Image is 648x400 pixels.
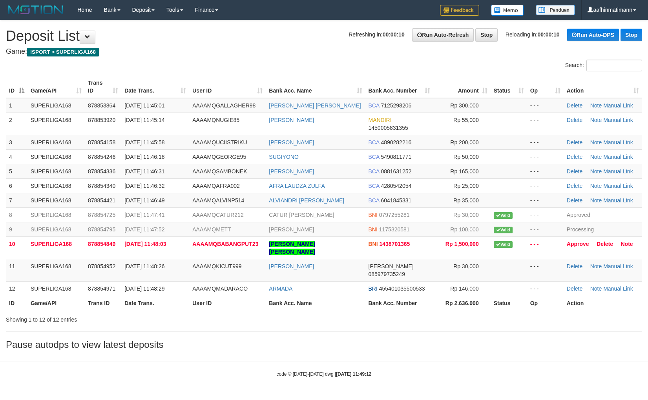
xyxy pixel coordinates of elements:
[88,102,115,109] span: 878853864
[527,296,564,310] th: Op
[124,241,166,247] span: [DATE] 11:48:03
[433,76,491,98] th: Amount: activate to sort column ascending
[603,154,633,160] a: Manual Link
[369,125,408,131] span: Copy 1450005831355 to clipboard
[450,102,478,109] span: Rp 300,000
[85,296,121,310] th: Trans ID
[349,31,404,38] span: Refreshing in:
[124,168,164,175] span: [DATE] 11:46:31
[269,168,314,175] a: [PERSON_NAME]
[27,164,85,178] td: SUPERLIGA168
[88,226,115,233] span: 878854795
[621,241,633,247] a: Note
[567,197,582,204] a: Delete
[527,113,564,135] td: - - -
[603,139,633,145] a: Manual Link
[27,113,85,135] td: SUPERLIGA168
[381,154,411,160] span: Copy 5490811771 to clipboard
[567,117,582,123] a: Delete
[88,183,115,189] span: 878854340
[269,139,314,145] a: [PERSON_NAME]
[527,207,564,222] td: - - -
[380,241,410,247] span: Copy 1438701365 to clipboard
[192,241,258,247] span: AAAAMQBABANGPUT23
[564,296,642,310] th: Action
[6,48,642,56] h4: Game:
[6,236,27,259] td: 10
[192,226,231,233] span: AAAAMQMETT
[192,168,247,175] span: AAAAMQSAMBONEK
[567,241,589,247] a: Approve
[27,76,85,98] th: Game/API: activate to sort column ascending
[269,102,361,109] a: [PERSON_NAME] [PERSON_NAME]
[567,168,582,175] a: Delete
[621,29,642,41] a: Stop
[6,164,27,178] td: 5
[124,285,164,292] span: [DATE] 11:48:29
[6,296,27,310] th: ID
[603,183,633,189] a: Manual Link
[88,117,115,123] span: 878853920
[189,76,266,98] th: User ID: activate to sort column ascending
[603,285,633,292] a: Manual Link
[379,212,410,218] span: Copy 0797255281 to clipboard
[564,222,642,236] td: Processing
[27,48,99,56] span: ISPORT > SUPERLIGA168
[597,241,613,247] a: Delete
[412,28,474,42] a: Run Auto-Refresh
[27,236,85,259] td: SUPERLIGA168
[6,98,27,113] td: 1
[88,139,115,145] span: 878854158
[603,263,633,269] a: Manual Link
[6,4,66,16] img: MOTION_logo.png
[6,193,27,207] td: 7
[27,281,85,296] td: SUPERLIGA168
[379,285,425,292] span: Copy 455401035500533 to clipboard
[527,149,564,164] td: - - -
[336,371,371,377] strong: [DATE] 11:49:12
[527,178,564,193] td: - - -
[527,164,564,178] td: - - -
[603,197,633,204] a: Manual Link
[567,263,582,269] a: Delete
[383,31,405,38] strong: 00:00:10
[27,149,85,164] td: SUPERLIGA168
[124,102,164,109] span: [DATE] 11:45:01
[6,313,264,324] div: Showing 1 to 12 of 12 entries
[124,197,164,204] span: [DATE] 11:46:49
[453,117,479,123] span: Rp 55,000
[124,139,164,145] span: [DATE] 11:45:58
[369,139,380,145] span: BCA
[527,259,564,281] td: - - -
[381,102,411,109] span: Copy 7125298206 to clipboard
[85,76,121,98] th: Trans ID: activate to sort column ascending
[369,183,380,189] span: BCA
[269,197,344,204] a: ALVIANDRI [PERSON_NAME]
[192,117,239,123] span: AAAAMQNUGIE85
[603,168,633,175] a: Manual Link
[567,183,582,189] a: Delete
[567,102,582,109] a: Delete
[27,178,85,193] td: SUPERLIGA168
[369,117,392,123] span: MANDIRI
[369,168,380,175] span: BCA
[527,193,564,207] td: - - -
[369,241,378,247] span: BNI
[433,296,491,310] th: Rp 2.636.000
[527,135,564,149] td: - - -
[121,296,189,310] th: Date Trans.
[269,183,325,189] a: AFRA LAUDZA ZULFA
[88,285,115,292] span: 878854971
[494,241,513,248] span: Valid transaction
[369,285,378,292] span: BRI
[6,76,27,98] th: ID: activate to sort column descending
[453,197,479,204] span: Rp 35,000
[450,226,478,233] span: Rp 100,000
[192,183,240,189] span: AAAAMQAFRA002
[266,76,365,98] th: Bank Acc. Name: activate to sort column ascending
[590,285,602,292] a: Note
[6,281,27,296] td: 12
[192,102,256,109] span: AAAAMQGALLAGHER98
[564,207,642,222] td: Approved
[6,340,642,350] h3: Pause autodps to view latest deposits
